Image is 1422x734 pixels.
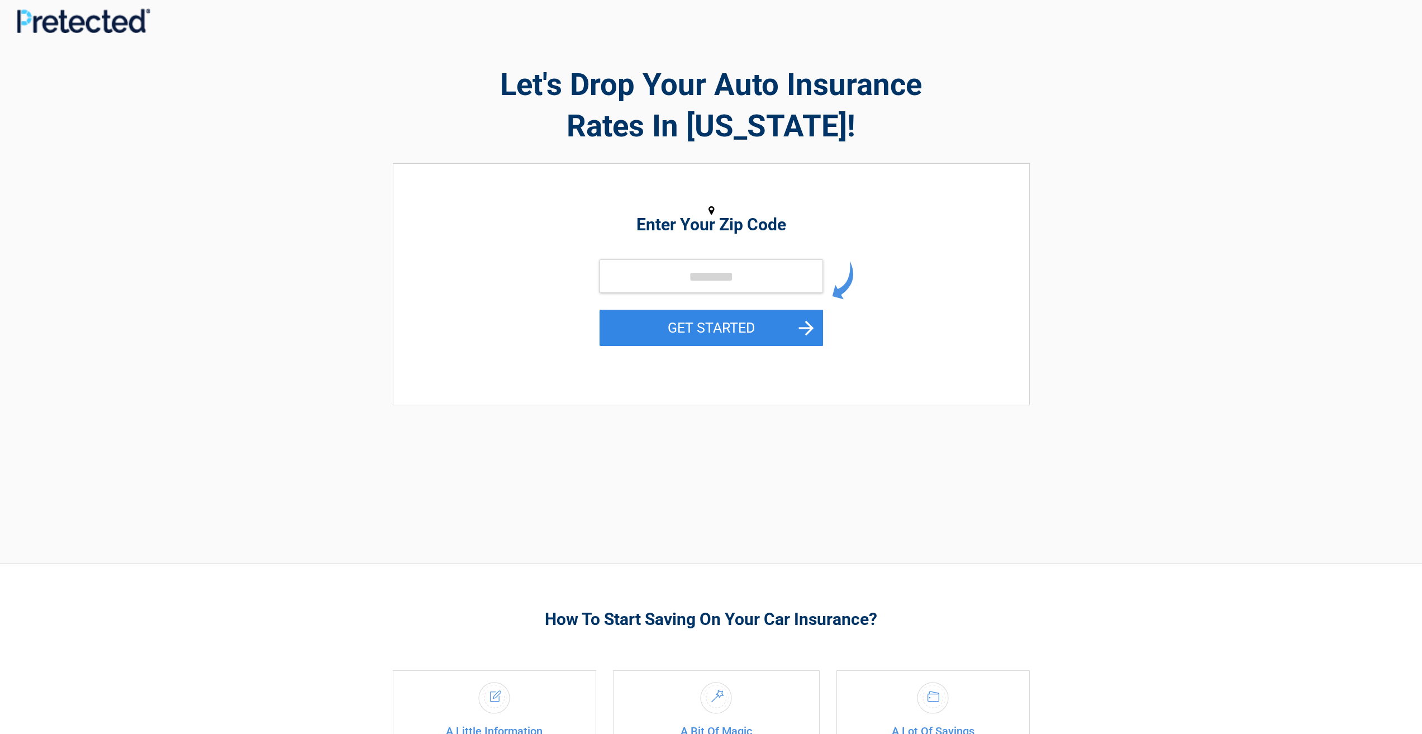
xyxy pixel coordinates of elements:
img: arrow [832,261,853,300]
h3: How To Start Saving On Your Car Insurance? [393,608,1030,630]
h2: Let's Drop Your Auto Insurance Rates In [US_STATE]! [393,64,1030,146]
h2: Enter Your Zip Code [455,218,968,231]
img: Main Logo [17,8,150,32]
button: GET STARTED [600,310,823,346]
